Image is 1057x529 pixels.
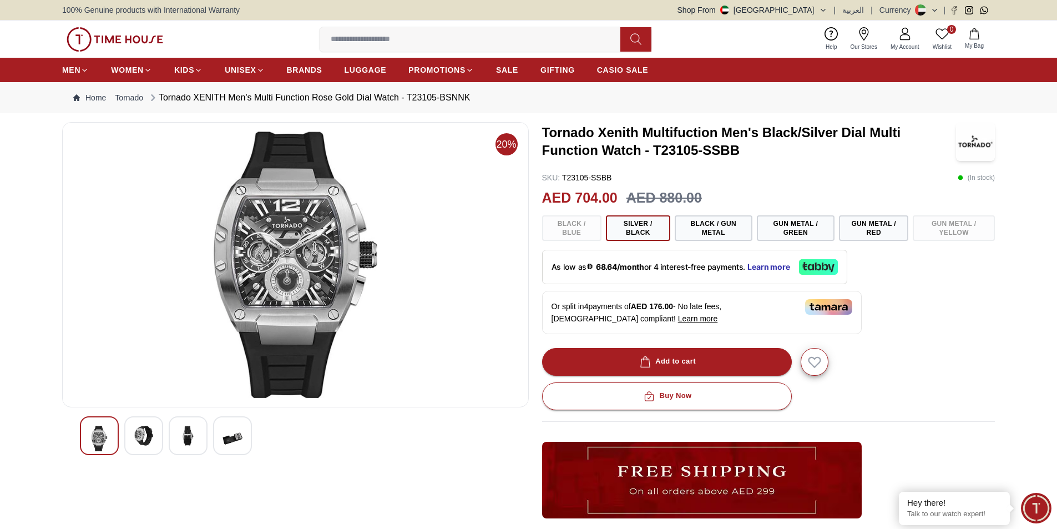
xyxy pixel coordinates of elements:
span: LUGGAGE [345,64,387,75]
img: Tornado XENITH Men's Multi Function Rose Gold Dial Watch - T23105-BSNNK [72,132,519,398]
a: SALE [496,60,518,80]
button: Black / Gun Metal [675,215,752,241]
a: 0Wishlist [926,25,958,53]
div: Tornado XENITH Men's Multi Function Rose Gold Dial Watch - T23105-BSNNK [148,91,471,104]
img: United Arab Emirates [720,6,729,14]
div: Chat Widget [1021,493,1051,523]
a: Whatsapp [980,6,988,14]
img: Tornado Xenith Multifuction Men's Black/Silver Dial Multi Function Watch - T23105-SSBB [956,122,995,161]
span: Learn more [678,314,718,323]
a: BRANDS [287,60,322,80]
span: SALE [496,64,518,75]
span: CASIO SALE [597,64,649,75]
button: Add to cart [542,348,792,376]
a: UNISEX [225,60,264,80]
span: My Bag [960,42,988,50]
span: WOMEN [111,64,144,75]
button: My Bag [958,26,990,52]
img: ... [67,27,163,52]
a: Home [73,92,106,103]
span: AED 176.00 [631,302,673,311]
a: Tornado [115,92,143,103]
p: Talk to our watch expert! [907,510,1002,519]
nav: Breadcrumb [62,82,995,113]
span: | [834,4,836,16]
span: SKU : [542,173,560,182]
a: Help [819,25,844,53]
div: Hey there! [907,497,1002,508]
a: LUGGAGE [345,60,387,80]
a: Instagram [965,6,973,14]
button: Buy Now [542,382,792,410]
a: CASIO SALE [597,60,649,80]
img: ... [542,442,862,518]
span: GIFTING [540,64,575,75]
a: MEN [62,60,89,80]
span: PROMOTIONS [408,64,466,75]
a: Our Stores [844,25,884,53]
span: Help [821,43,842,51]
div: Buy Now [641,390,691,402]
span: Wishlist [928,43,956,51]
h2: AED 704.00 [542,188,618,209]
div: Currency [879,4,916,16]
a: PROMOTIONS [408,60,474,80]
a: KIDS [174,60,203,80]
img: Tornado XENITH Men's Multi Function Rose Gold Dial Watch - T23105-BSNNK [222,426,242,451]
a: GIFTING [540,60,575,80]
span: 0 [947,25,956,34]
h3: Tornado Xenith Multifuction Men's Black/Silver Dial Multi Function Watch - T23105-SSBB [542,124,957,159]
img: Tornado XENITH Men's Multi Function Rose Gold Dial Watch - T23105-BSNNK [134,426,154,446]
img: Tornado XENITH Men's Multi Function Rose Gold Dial Watch - T23105-BSNNK [178,426,198,446]
button: العربية [842,4,864,16]
p: ( In stock ) [958,172,995,183]
button: Shop From[GEOGRAPHIC_DATA] [677,4,827,16]
img: Tamara [805,299,852,315]
img: Tornado XENITH Men's Multi Function Rose Gold Dial Watch - T23105-BSNNK [89,426,109,451]
div: Or split in 4 payments of - No late fees, [DEMOGRAPHIC_DATA] compliant! [542,291,862,334]
button: Gun Metal / Green [757,215,835,241]
h3: AED 880.00 [626,188,702,209]
span: My Account [886,43,924,51]
span: | [871,4,873,16]
button: Gun Metal / Red [839,215,908,241]
span: Our Stores [846,43,882,51]
span: MEN [62,64,80,75]
a: WOMEN [111,60,152,80]
a: Facebook [950,6,958,14]
span: 100% Genuine products with International Warranty [62,4,240,16]
button: Silver / Black [606,215,670,241]
span: UNISEX [225,64,256,75]
span: | [943,4,945,16]
span: KIDS [174,64,194,75]
span: BRANDS [287,64,322,75]
span: 20% [495,133,518,155]
p: T23105-SSBB [542,172,612,183]
div: Add to cart [638,355,696,368]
